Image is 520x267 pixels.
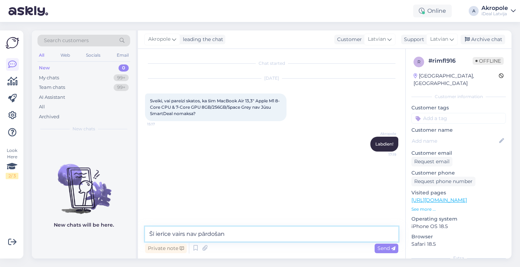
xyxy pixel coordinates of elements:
div: New [39,64,50,72]
span: 15:17 [147,121,174,127]
a: [URL][DOMAIN_NAME] [411,197,467,203]
input: Add a tag [411,113,506,124]
div: 2 / 3 [6,173,18,179]
img: Askly Logo [6,36,19,50]
div: All [37,51,46,60]
div: Request phone number [411,177,475,186]
span: r [417,59,421,64]
div: Request email [411,157,452,166]
div: AI Assistant [39,94,65,101]
span: Akropole [370,131,396,136]
div: Archived [39,113,59,120]
div: Look Here [6,147,18,179]
div: iDeal Latvija [481,11,508,17]
p: Customer name [411,126,506,134]
img: No chats [32,151,136,215]
div: Web [59,51,71,60]
div: Online [413,5,452,17]
span: Labdien! [375,141,393,147]
div: Extra [411,255,506,261]
p: Customer email [411,149,506,157]
div: All [39,103,45,110]
p: Visited pages [411,189,506,197]
span: Latvian [368,35,386,43]
p: iPhone OS 18.5 [411,223,506,230]
div: leading the chat [180,36,223,43]
p: Customer tags [411,104,506,112]
div: 99+ [114,84,129,91]
div: Archive chat [461,35,505,44]
div: Email [115,51,130,60]
p: New chats will be here. [54,221,114,229]
div: 0 [119,64,129,72]
div: Customer information [411,93,506,100]
span: Search customers [44,37,89,44]
div: Team chats [39,84,65,91]
a: AkropoleiDeal Latvija [481,5,516,17]
p: Browser [411,233,506,240]
div: Support [401,36,424,43]
div: Akropole [481,5,508,11]
div: Customer [334,36,362,43]
div: [DATE] [145,75,398,81]
span: Latvian [430,35,448,43]
span: Send [377,245,395,251]
p: Safari 18.5 [411,240,506,248]
span: Akropole [148,35,171,43]
input: Add name [412,137,498,145]
p: See more ... [411,206,506,212]
div: Chat started [145,60,398,67]
p: Customer phone [411,169,506,177]
span: 17:19 [370,152,396,157]
span: Offline [473,57,504,65]
div: Private note [145,244,187,253]
div: A [469,6,479,16]
div: # rimfl916 [428,57,473,65]
p: Operating system [411,215,506,223]
span: New chats [73,126,95,132]
div: My chats [39,74,59,81]
textarea: Šī ierīce vairs nav pārdošan [145,227,398,242]
div: 99+ [114,74,129,81]
div: [GEOGRAPHIC_DATA], [GEOGRAPHIC_DATA] [414,72,499,87]
span: Sveiki, vai pareizi skatos, ka šim MacBook Air 13,3" Apple M1 8-Core CPU & 7-Core GPU 8GB/256GB/S... [150,98,280,116]
div: Socials [85,51,102,60]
